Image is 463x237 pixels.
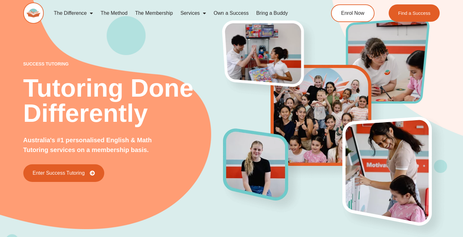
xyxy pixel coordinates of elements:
a: Services [177,6,210,20]
span: Enrol Now [341,11,364,16]
nav: Menu [50,6,307,20]
span: Enter Success Tutoring [33,171,85,176]
p: Australia's #1 personalised English & Math Tutoring services on a membership basis. [23,135,169,155]
a: Find a Success [389,4,440,22]
a: Enter Success Tutoring [23,164,104,182]
a: The Membership [131,6,177,20]
p: success tutoring [23,62,223,66]
span: Find a Success [398,11,431,15]
a: The Difference [50,6,97,20]
a: Enrol Now [331,4,374,22]
h2: Tutoring Done Differently [23,76,223,126]
a: The Method [97,6,131,20]
a: Bring a Buddy [252,6,292,20]
a: Own a Success [210,6,252,20]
